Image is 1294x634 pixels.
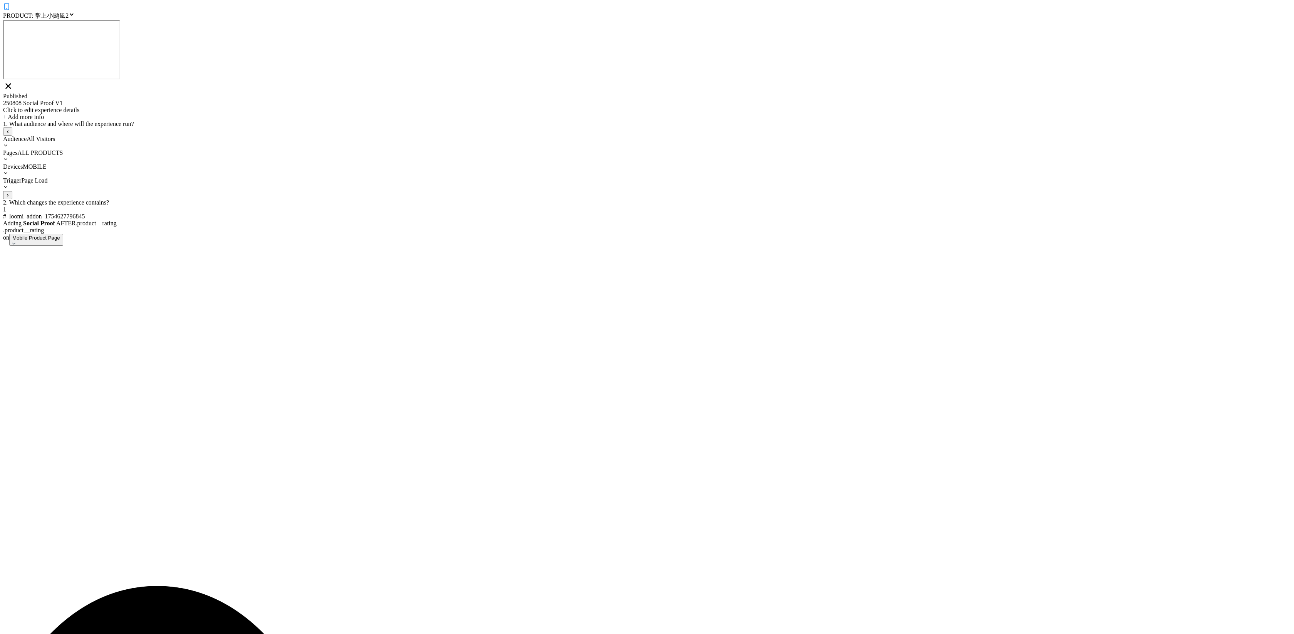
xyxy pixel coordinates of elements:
[3,234,9,241] span: on
[23,163,47,170] span: MOBILE
[3,177,21,184] span: Trigger
[3,93,27,99] span: Published
[23,220,55,226] b: Social Proof
[3,213,85,220] span: #_loomi_addon_1754627796845
[3,199,109,206] span: 2. Which changes the experience contains?
[76,220,117,226] span: .product__rating
[3,163,23,170] span: Devices
[3,121,134,127] span: 1. What audience and where will the experience run?
[3,206,1291,213] div: 1
[9,234,63,246] button: Mobile Product Pagedown arrow
[27,136,55,142] span: All Visitors
[3,100,63,106] span: 250808 Social Proof V1
[21,177,47,184] span: Page Load
[3,220,55,226] span: Adding
[56,220,76,226] span: AFTER
[3,12,69,19] span: PRODUCT: 掌上小颱風2
[3,136,27,142] span: Audience
[3,227,44,233] span: .product__rating
[3,149,17,156] span: Pages
[3,114,44,120] span: + Add more info
[12,243,15,245] img: down arrow
[3,107,1291,114] div: Click to edit experience details
[17,149,63,156] span: ALL PRODUCTS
